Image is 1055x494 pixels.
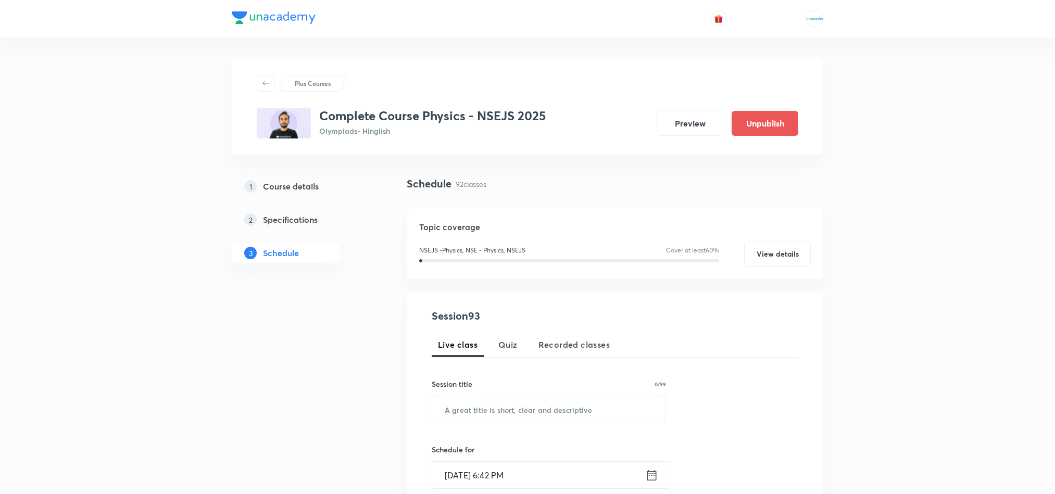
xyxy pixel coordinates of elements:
p: NSEJS -Physics, NSE - Physics, NSEJS [419,246,525,255]
a: Company Logo [232,11,316,27]
h4: Schedule [407,176,451,192]
span: Live class [438,338,478,351]
img: 791B8889-BAA3-4F5D-8A57-FE0B68EA87B4_plus.png [257,108,311,138]
button: Preview [657,111,723,136]
p: 1 [244,180,257,193]
p: Olympiads • Hinglish [319,125,546,136]
h3: Complete Course Physics - NSEJS 2025 [319,108,546,123]
h5: Specifications [263,213,318,226]
img: MOHAMMED SHOAIB [806,10,823,28]
p: 0/99 [655,382,666,387]
p: Plus Courses [295,79,331,88]
h6: Session title [432,378,472,389]
h6: Schedule for [432,444,666,455]
span: Recorded classes [538,338,610,351]
img: avatar [714,14,723,23]
button: Unpublish [732,111,798,136]
h5: Course details [263,180,319,193]
button: View details [744,242,811,267]
span: Quiz [498,338,518,351]
h5: Topic coverage [419,221,811,233]
input: A great title is short, clear and descriptive [432,396,665,423]
p: 3 [244,247,257,259]
p: Cover at least 60 % [666,246,719,255]
h4: Session 93 [432,308,622,324]
p: 2 [244,213,257,226]
h5: Schedule [263,247,299,259]
a: 1Course details [232,176,373,197]
p: 92 classes [456,179,486,189]
img: Company Logo [232,11,316,24]
button: avatar [710,10,727,27]
a: 2Specifications [232,209,373,230]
